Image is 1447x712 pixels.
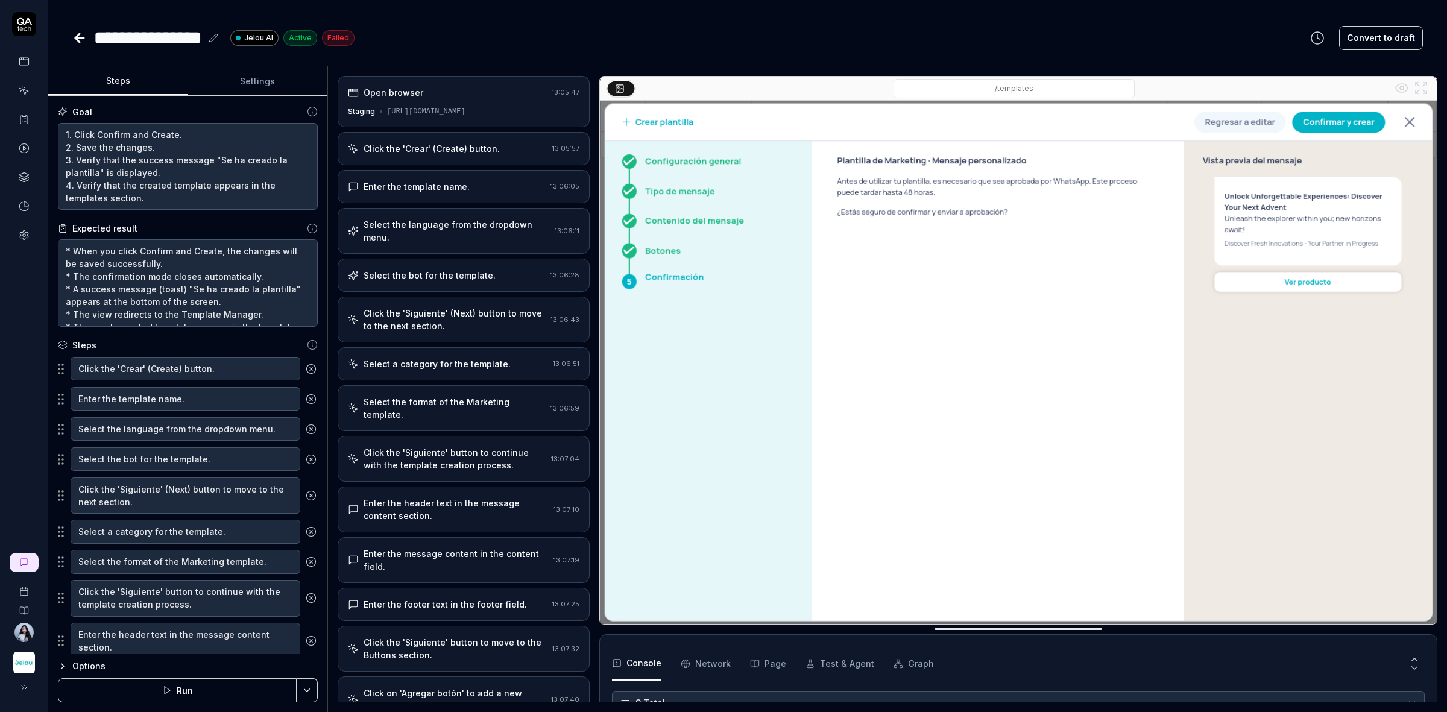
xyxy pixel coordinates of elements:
[364,497,549,522] div: Enter the header text in the message content section.
[364,142,500,155] div: Click the 'Crear' (Create) button.
[550,315,579,324] time: 13:06:43
[1392,78,1411,98] button: Show all interative elements
[58,622,318,660] div: Suggestions
[188,67,328,96] button: Settings
[72,222,137,235] div: Expected result
[364,547,549,573] div: Enter the message content in the content field.
[300,387,322,411] button: Remove step
[364,307,546,332] div: Click the 'Siguiente' (Next) button to move to the next section.
[1411,78,1431,98] button: Open in full screen
[550,404,579,412] time: 13:06:59
[551,455,579,463] time: 13:07:04
[364,687,546,712] div: Click on 'Agregar botón' to add a new button to the template.
[894,647,934,681] button: Graph
[58,417,318,442] div: Suggestions
[555,227,579,235] time: 13:06:11
[58,549,318,575] div: Suggestions
[58,447,318,472] div: Suggestions
[300,447,322,471] button: Remove step
[230,30,279,46] a: Jelou AI
[300,417,322,441] button: Remove step
[550,271,579,279] time: 13:06:28
[5,642,43,676] button: Jelou AI Logo
[48,67,188,96] button: Steps
[5,577,43,596] a: Book a call with us
[681,647,731,681] button: Network
[5,596,43,616] a: Documentation
[364,180,470,193] div: Enter the template name.
[244,33,273,43] span: Jelou AI
[1303,26,1332,50] button: View version history
[58,519,318,544] div: Suggestions
[552,644,579,653] time: 13:07:32
[600,101,1437,624] img: Screenshot
[300,520,322,544] button: Remove step
[364,269,496,282] div: Select the bot for the template.
[553,556,579,564] time: 13:07:19
[364,395,546,421] div: Select the format of the Marketing template.
[58,477,318,515] div: Suggestions
[300,357,322,381] button: Remove step
[364,86,423,99] div: Open browser
[72,339,96,351] div: Steps
[72,659,318,673] div: Options
[551,695,579,704] time: 13:07:40
[72,106,92,118] div: Goal
[58,356,318,382] div: Suggestions
[1339,26,1423,50] button: Convert to draft
[805,647,874,681] button: Test & Agent
[300,629,322,653] button: Remove step
[58,659,318,673] button: Options
[283,30,317,46] div: Active
[552,144,579,153] time: 13:05:57
[364,358,511,370] div: Select a category for the template.
[364,636,547,661] div: Click the 'Siguiente' button to move to the Buttons section.
[387,106,465,117] div: [URL][DOMAIN_NAME]
[612,647,661,681] button: Console
[58,678,297,702] button: Run
[364,446,546,471] div: Click the 'Siguiente' button to continue with the template creation process.
[750,647,786,681] button: Page
[322,30,355,46] div: Failed
[553,359,579,368] time: 13:06:51
[58,386,318,412] div: Suggestions
[550,182,579,191] time: 13:06:05
[552,88,579,96] time: 13:05:47
[364,598,527,611] div: Enter the footer text in the footer field.
[13,652,35,673] img: Jelou AI Logo
[553,505,579,514] time: 13:07:10
[552,600,579,608] time: 13:07:25
[348,106,375,117] div: Staging
[58,579,318,617] div: Suggestions
[300,550,322,574] button: Remove step
[10,553,39,572] a: New conversation
[14,623,34,642] img: d3b8c0a4-b2ec-4016-942c-38cd9e66fe47.jpg
[300,586,322,610] button: Remove step
[300,484,322,508] button: Remove step
[364,218,550,244] div: Select the language from the dropdown menu.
